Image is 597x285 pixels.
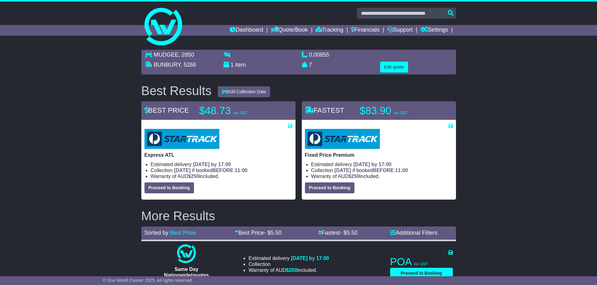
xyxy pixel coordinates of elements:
span: MUDGEE [154,52,179,58]
p: Fixed Price Premium [305,152,453,158]
span: [DATE] [334,168,351,173]
span: - $ [340,230,358,236]
button: Edit Collection Date [218,86,270,97]
span: $ [286,267,297,273]
span: 0.00855 [309,52,329,58]
span: if booked [174,168,247,173]
li: Warranty of AUD included. [151,173,292,179]
li: Collection [151,167,292,173]
h2: More Results [141,209,456,223]
span: inc GST [234,111,247,115]
li: Collection [311,167,453,173]
a: Dashboard [230,25,263,36]
span: 11:00 [235,168,248,173]
a: Support [387,25,413,36]
span: 5.50 [270,230,281,236]
li: Warranty of AUD included. [311,173,453,179]
span: 7 [309,62,312,68]
a: Financials [351,25,380,36]
p: Express ATL [144,152,292,158]
span: Same Day Nationwide(quotes take 0.5-1 hour) [164,267,209,284]
li: Estimated delivery [249,255,329,261]
span: item [235,62,246,68]
span: , 5266 [181,62,196,68]
span: , 2850 [179,52,194,58]
a: Tracking [316,25,343,36]
a: Additional Filters [390,230,437,236]
span: inc GST [414,262,428,266]
span: BEFORE [212,168,233,173]
li: Estimated delivery [151,161,292,167]
span: [DATE] by 17:00 [193,162,231,167]
img: StarTrack: Fixed Price Premium [305,129,380,149]
span: BEFORE [373,168,394,173]
span: $ [348,174,360,179]
span: - $ [264,230,281,236]
span: 1 [231,62,234,68]
p: $83.90 [360,104,438,117]
img: StarTrack: Express ATL [144,129,219,149]
img: One World Courier: Same Day Nationwide(quotes take 0.5-1 hour) [177,244,196,263]
div: Best Results [138,84,215,98]
span: Sorted by [144,230,169,236]
a: Best Price [170,230,196,236]
li: Collection [249,261,329,267]
a: Fastest- $5.50 [318,230,358,236]
span: [DATE] by 17:00 [353,162,392,167]
button: Proceed to Booking [305,182,354,193]
li: Estimated delivery [311,161,453,167]
span: 250 [289,267,297,273]
span: [DATE] by 17:00 [291,256,329,261]
span: FASTEST [305,106,344,114]
span: 11:00 [395,168,408,173]
button: Proceed to Booking [144,182,194,193]
button: Edit quote [380,62,408,73]
a: Settings [421,25,448,36]
span: © One World Courier 2025. All rights reserved. [103,278,193,283]
p: POA [390,256,453,268]
span: inc GST [394,111,408,115]
li: Warranty of AUD included. [249,267,329,273]
span: 250 [191,174,199,179]
a: Quote/Book [271,25,308,36]
span: BUNBURY [154,62,181,68]
span: 250 [351,174,360,179]
span: if booked [334,168,408,173]
a: Best Price- $5.50 [235,230,281,236]
span: $ [188,174,199,179]
span: [DATE] [174,168,191,173]
p: $48.73 [199,104,278,117]
span: BEST PRICE [144,106,189,114]
span: 5.50 [347,230,358,236]
button: Proceed to Booking [390,268,453,279]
